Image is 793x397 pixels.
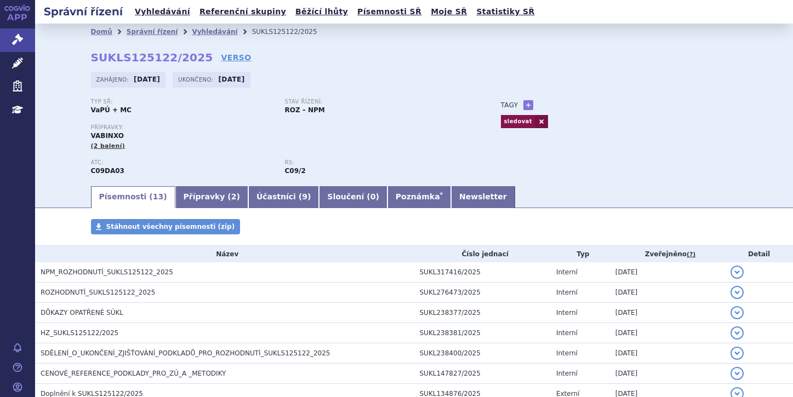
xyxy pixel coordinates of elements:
[302,192,307,201] span: 9
[196,4,289,19] a: Referenční skupiny
[556,349,578,357] span: Interní
[731,266,744,279] button: detail
[41,289,155,296] span: ROZHODNUTÍ_SUKLS125122_2025
[610,364,726,384] td: [DATE]
[127,28,178,36] a: Správní řízení
[370,192,376,201] span: 0
[91,28,112,36] a: Domů
[96,75,131,84] span: Zahájeno:
[91,51,213,64] strong: SUKLS125122/2025
[285,106,325,114] strong: ROZ – NPM
[610,323,726,343] td: [DATE]
[91,132,124,140] span: VABINXO
[501,99,518,112] h3: Tagy
[91,124,479,131] p: Přípravky:
[354,4,425,19] a: Písemnosti SŘ
[91,159,274,166] p: ATC:
[91,106,132,114] strong: VaPÚ + MC
[292,4,351,19] a: Běžící lhůty
[523,100,533,110] a: +
[285,99,468,105] p: Stav řízení:
[248,186,319,208] a: Účastníci (9)
[41,268,173,276] span: NPM_ROZHODNUTÍ_SUKLS125122_2025
[610,283,726,303] td: [DATE]
[610,303,726,323] td: [DATE]
[41,329,118,337] span: HZ_SUKLS125122/2025
[551,246,610,262] th: Typ
[414,283,551,303] td: SUKL276473/2025
[556,309,578,317] span: Interní
[556,370,578,377] span: Interní
[178,75,215,84] span: Ukončeno:
[285,167,306,175] strong: sartany a diuretika
[473,4,538,19] a: Statistiky SŘ
[731,286,744,299] button: detail
[556,289,578,296] span: Interní
[414,343,551,364] td: SUKL238400/2025
[414,262,551,283] td: SUKL317416/2025
[610,246,726,262] th: Zveřejněno
[175,186,248,208] a: Přípravky (2)
[91,99,274,105] p: Typ SŘ:
[41,309,123,317] span: DŮKAZY OPATŘENÉ SÚKL
[153,192,163,201] span: 13
[134,76,160,83] strong: [DATE]
[731,347,744,360] button: detail
[687,251,695,258] abbr: (?)
[106,223,235,231] span: Stáhnout všechny písemnosti (zip)
[610,343,726,364] td: [DATE]
[725,246,793,262] th: Detail
[221,52,251,63] a: VERSO
[252,24,332,40] li: SUKLS125122/2025
[501,115,535,128] a: sledovat
[91,186,175,208] a: Písemnosti (13)
[218,76,244,83] strong: [DATE]
[610,262,726,283] td: [DATE]
[192,28,237,36] a: Vyhledávání
[41,370,226,377] span: CENOVÉ_REFERENCE_PODKLADY_PRO_ZÚ_A _METODIKY
[35,4,132,19] h2: Správní řízení
[427,4,470,19] a: Moje SŘ
[731,326,744,340] button: detail
[132,4,193,19] a: Vyhledávání
[556,329,578,337] span: Interní
[231,192,237,201] span: 2
[387,186,451,208] a: Poznámka*
[731,367,744,380] button: detail
[414,303,551,323] td: SUKL238377/2025
[91,219,241,234] a: Stáhnout všechny písemnosti (zip)
[91,167,124,175] strong: VALSARTAN A DIURETIKA
[414,246,551,262] th: Číslo jednací
[319,186,387,208] a: Sloučení (0)
[731,306,744,319] button: detail
[35,246,414,262] th: Název
[414,323,551,343] td: SUKL238381/2025
[556,268,578,276] span: Interní
[414,364,551,384] td: SUKL147827/2025
[41,349,330,357] span: SDĚLENÍ_O_UKONČENÍ_ZJIŠŤOVÁNÍ_PODKLADŮ_PRO_ROZHODNUTÍ_SUKLS125122_2025
[91,142,125,149] span: (2 balení)
[451,186,515,208] a: Newsletter
[285,159,468,166] p: RS:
